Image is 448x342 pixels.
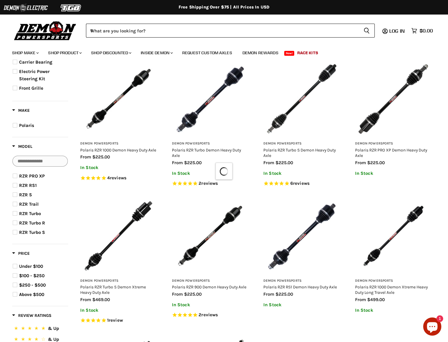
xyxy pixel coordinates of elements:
span: reviews [201,181,218,186]
img: TGB Logo 2 [48,2,94,14]
span: RZR Trail [19,201,39,207]
span: RZR S [19,192,32,198]
span: $225.00 [184,160,202,165]
a: Polaris RZR 900 Demon Heavy Duty Axle [172,198,249,274]
button: Filter by Model [12,144,32,151]
span: 2 reviews [199,181,218,186]
span: RZR RS1 [19,183,37,188]
span: $225.00 [275,291,293,297]
a: Inside Demon [136,47,176,59]
img: Polaris RZR 1000 Demon Xtreme Heavy Duty Long Travel Axle [355,198,432,274]
button: 5 Stars. [13,325,68,334]
input: When autocomplete results are available use up and down arrows to review and enter to select [86,24,359,38]
span: New! [284,51,295,56]
span: RZR PRO XP [19,173,45,179]
h3: Demon Powersports [263,279,340,283]
span: $225.00 [275,160,293,165]
span: Under $100 [19,264,43,269]
span: $225.00 [92,154,110,160]
span: reviews [293,181,310,186]
a: Polaris RZR PRO XP Demon Heavy Duty Axle [355,148,427,158]
img: Demon Powersports [12,20,78,41]
form: Product [86,24,375,38]
span: 2 reviews [199,312,218,317]
span: RZR Turbo [19,211,41,216]
span: reviews [201,312,218,317]
h3: Demon Powersports [80,141,157,146]
span: $469.00 [92,297,110,302]
img: Polaris RZR RS1 Demon Heavy Duty Axle [263,198,340,274]
span: review [109,317,123,323]
a: Shop Make [8,47,42,59]
span: Above $500 [19,292,44,297]
a: Request Custom Axles [178,47,237,59]
a: Polaris RZR RS1 Demon Heavy Duty Axle [263,284,337,289]
span: from [80,154,91,160]
span: from [172,291,183,297]
ul: Main menu [8,44,431,59]
a: Polaris RZR 900 Demon Heavy Duty Axle [172,284,246,289]
img: Polaris RZR Turbo S Demon Heavy Duty Axle [263,61,340,137]
span: 4 reviews [107,175,127,181]
inbox-online-store-chat: Shopify online store chat [421,317,443,337]
span: from [355,297,366,302]
span: $0.00 [420,28,433,34]
span: Log in [389,28,405,34]
a: Race Kits [293,47,323,59]
span: $225.00 [184,291,202,297]
p: In Stock [355,308,432,313]
span: 1 reviews [107,317,123,323]
button: Filter by Review Ratings [12,313,51,320]
span: 6 reviews [290,181,310,186]
a: $0.00 [408,26,436,35]
span: from [80,297,91,302]
span: Model [12,144,32,149]
span: reviews [110,175,127,181]
h3: Demon Powersports [355,279,432,283]
span: Electric Power Steering Kit [19,69,50,81]
span: Front Grille [19,85,43,91]
span: from [172,160,183,165]
span: Price [12,251,30,256]
span: from [355,160,366,165]
p: In Stock [172,302,249,307]
span: from [263,160,274,165]
span: Review Ratings [12,313,51,318]
a: Log in [387,28,408,34]
p: In Stock [263,302,340,307]
img: Polaris RZR Turbo S Demon Xtreme Heavy Duty Axle [80,198,157,274]
span: RZR Turbo S [19,230,45,235]
span: Make [12,108,30,113]
p: In Stock [172,171,249,176]
img: Polaris RZR PRO XP Demon Heavy Duty Axle [355,61,432,137]
span: Rated 5.0 out of 5 stars 4 reviews [80,175,157,181]
a: Polaris RZR 1000 Demon Heavy Duty Axle [80,148,156,152]
a: Demon Rewards [238,47,283,59]
span: Rated 5.0 out of 5 stars 2 reviews [172,181,249,187]
span: $250 - $500 [19,282,46,288]
a: Polaris RZR Turbo S Demon Heavy Duty Axle [263,148,336,158]
span: $100 - $250 [19,273,44,278]
span: Carrier Bearing [19,59,52,65]
button: Search [359,24,375,38]
span: Rated 4.8 out of 5 stars 6 reviews [263,181,340,187]
input: Search Options [12,156,68,167]
p: In Stock [355,171,432,176]
h3: Demon Powersports [172,141,249,146]
img: Demon Electric Logo 2 [3,2,48,14]
a: Polaris RZR Turbo S Demon Xtreme Heavy Duty Axle [80,284,146,295]
span: & Up [48,326,59,331]
h3: Demon Powersports [263,141,340,146]
a: Shop Product [44,47,85,59]
h3: Demon Powersports [355,141,432,146]
img: Polaris RZR 1000 Demon Heavy Duty Axle [80,61,157,137]
p: In Stock [80,165,157,170]
p: In Stock [263,171,340,176]
a: Polaris RZR 1000 Demon Xtreme Heavy Duty Long Travel Axle [355,284,428,295]
span: & Up [48,337,59,342]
